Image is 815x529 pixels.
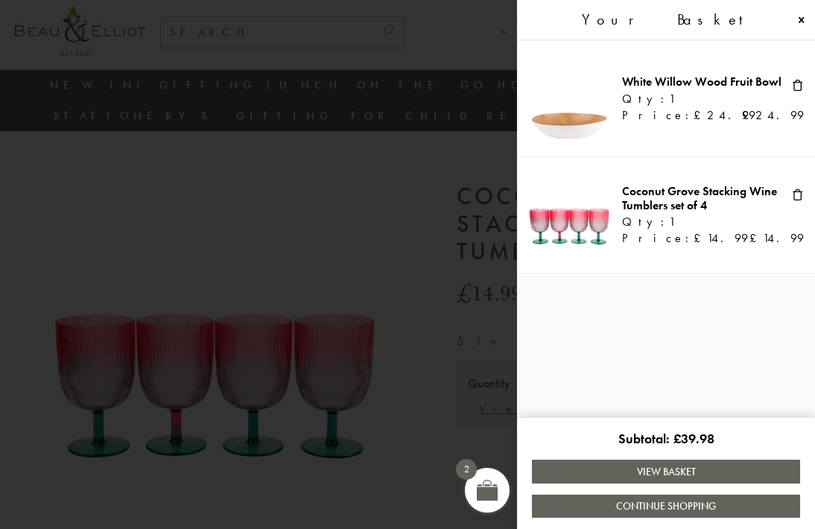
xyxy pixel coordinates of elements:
[622,215,781,232] div: Qty:
[673,430,714,447] bdi: 39.98
[622,232,781,245] div: Price:
[749,230,763,246] span: £
[622,183,777,212] a: Coconut Grove Stacking Wine Tumblers set of 4
[742,107,804,123] bdi: 24.99
[528,172,611,255] img: Coconut Grove stacking wine tumblers
[749,230,804,246] bdi: 14.99
[669,92,675,106] span: 1
[694,107,755,123] bdi: 24.99
[694,230,748,246] bdi: 14.99
[622,109,781,122] div: Price:
[622,74,781,89] a: White Willow Wood Fruit Bowl
[669,215,675,229] span: 1
[532,495,800,518] a: Continue Shopping
[618,430,673,447] span: Subtotal
[456,459,477,480] span: 2
[694,230,707,246] span: £
[582,11,756,28] span: Your Basket
[528,56,611,139] img: White Willow Wood Fruit Bowl
[694,107,707,123] span: £
[622,92,781,109] div: Qty:
[673,430,681,447] span: £
[742,107,755,123] span: £
[532,460,800,483] a: View Basket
